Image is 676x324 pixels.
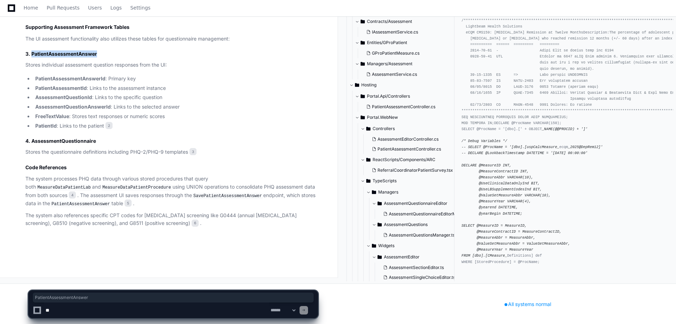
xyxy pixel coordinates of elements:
button: Controllers [361,123,466,134]
span: Pull Requests [47,6,79,10]
svg: Directory [378,253,382,261]
strong: PatientAssessmentId [35,85,87,91]
li: : Links to the selected answer [33,103,318,111]
button: AssessmentSingleChoiceEditor.ts [380,273,473,282]
svg: Directory [378,199,382,208]
svg: Directory [366,177,370,185]
p: The UI assessment functionality also utilizes these tables for questionnaire management: [25,35,318,43]
span: ReactScripts/Components/ARC [373,157,435,163]
button: Managers/Assessment [355,58,455,69]
svg: Directory [378,220,382,229]
p: Stores the questionnaire definitions including PHQ-2/PHQ-9 templates [25,148,318,156]
span: Portal.Api/Controllers [367,93,410,99]
span: Widgets [378,243,394,249]
span: AssessmentService.cs [372,72,417,77]
span: Users [88,6,102,10]
button: Widgets [366,240,472,251]
span: Hosting [361,82,376,88]
strong: AssessmentQuestionId [35,94,92,100]
span: TypeScripts [373,178,397,184]
button: ReactScripts/Components/ARC [361,154,466,165]
strong: PatientAssessmentAnswerId [35,75,105,81]
span: Contracts/Assessment [367,19,412,24]
span: AssessmentQuestionnaireEditorManager.ts [389,211,475,217]
h3: 4. AssessmentQuestionnaire [25,137,318,145]
button: Portal.WebNew [355,112,460,123]
svg: Directory [366,124,370,133]
span: AssessmentSingleChoiceEditor.ts [389,275,455,280]
h2: Supporting Assessment Framework Tables [25,24,318,31]
svg: Directory [361,17,365,26]
svg: Directory [361,60,365,68]
code: PatientAssessmentAnswer [50,201,111,207]
button: AssessmentQuestions [372,219,477,230]
span: AssessmentEditor [384,254,420,260]
span: AssessmentSectionEditor.ts [389,265,444,270]
span: Managers [378,189,398,195]
li: : Links to the patient [33,122,318,130]
span: Entities/GProPatient [367,40,407,45]
code: SavePatientAssessmentAnswer [192,193,263,199]
li: : Stores text responses or numeric scores [33,112,318,121]
button: AssessmentSectionEditor.ts [380,263,473,273]
button: Contracts/Assessment [355,16,455,27]
code: MeasureDataPatientLab [36,184,92,191]
svg: Directory [361,92,365,100]
span: 5 [125,200,132,207]
span: 2 [105,122,113,129]
strong: FreeTextValue [35,113,69,119]
span: Logs [110,6,122,10]
button: PatientAssessmentController.cs [369,144,462,154]
button: AssessmentQuestionnaireEditorManager.ts [380,209,475,219]
svg: Directory [361,113,365,122]
li: : Links to the assessment instance [33,84,318,92]
p: The system also references specific CPT codes for [MEDICAL_DATA] screening like G0444 (annual [ME... [25,212,318,228]
span: ReferralCoordinatorPatientSurvey.tsx [378,167,453,173]
h2: Code References [25,164,318,171]
span: AssessmentQuestionsManager.ts [389,232,455,238]
button: ReferralCoordinatorPatientSurvey.tsx [369,165,462,175]
svg: Directory [366,155,370,164]
li: : Links to the specific question [33,93,318,102]
span: AssessmentQuestionnaireEditor [384,201,447,206]
button: GProPatientMeasure.cs [363,48,451,58]
span: Settings [130,6,150,10]
span: GProPatientMeasure.cs [372,50,420,56]
button: AssessmentEditorController.cs [369,134,462,144]
svg: Directory [372,188,376,196]
span: PatientAssessmentController.cs [372,104,435,110]
span: _2025@DepRem12]' -- DECLARE @LookbackTimestamp DATETIME = '[DATE] 00:00:00' DECLARE @MeasureID IN... [461,145,603,258]
button: AssessmentQuestionnaireEditor [372,198,477,209]
button: Entities/GProPatient [355,37,455,48]
span: 4 [69,191,76,198]
button: AssessmentQuestionsManager.ts [380,230,473,240]
h3: 3. PatientAssessmentAnswer [25,50,318,57]
li: : Primary key [33,75,318,83]
span: AssessmentEditorController.cs [378,136,439,142]
span: AssessmentQuestions [384,222,428,227]
span: Portal.WebNew [367,115,398,120]
button: PatientAssessmentController.cs [363,102,456,112]
svg: Directory [361,38,365,47]
button: Managers [366,187,472,198]
p: The system processes PHQ data through various stored procedures that query both and using UNION o... [25,175,318,208]
strong: AssessmentQuestionAnswerId [35,104,111,110]
span: Controllers [373,126,395,132]
span: PatientAssessmentController.cs [378,146,441,152]
button: Hosting [349,79,455,91]
svg: Directory [372,242,376,250]
strong: PatientId [35,123,57,129]
span: PatientAssessmentAnswer [35,295,312,300]
code: MeasureDataPatientProcedure [101,184,172,191]
span: Managers/Assessment [367,61,412,67]
button: IAssessmentService.cs [363,27,451,37]
span: 3 [189,148,197,155]
span: 6 [192,220,199,227]
button: AssessmentService.cs [363,69,451,79]
button: TypeScripts [361,175,466,187]
button: Portal.Api/Controllers [355,91,460,102]
span: IAssessmentService.cs [372,29,418,35]
button: AssessmentEditor [372,251,477,263]
p: Stores individual assessment question responses from the UI: [25,61,318,69]
span: Home [24,6,38,10]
